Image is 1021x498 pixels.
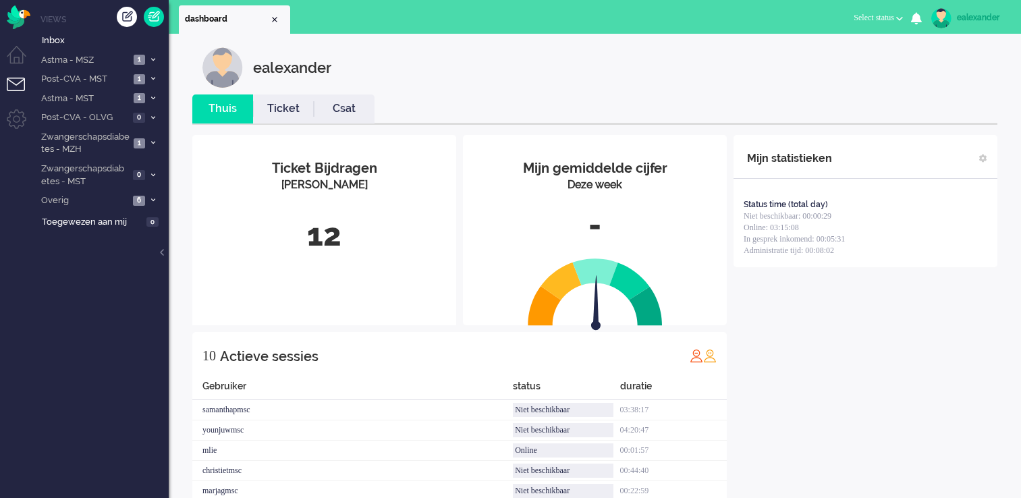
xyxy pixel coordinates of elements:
li: Dashboard menu [7,46,37,76]
span: 6 [133,196,145,206]
div: 12 [202,213,446,258]
a: Inbox [39,32,169,47]
div: ealexander [253,47,331,88]
li: Admin menu [7,109,37,140]
a: Ticket [253,101,314,117]
span: Astma - MST [39,92,130,105]
div: Ticket Bijdragen [202,159,446,178]
div: - [473,203,717,248]
div: Online [513,443,613,458]
img: semi_circle.svg [528,258,663,326]
li: Ticket [253,94,314,123]
a: Csat [314,101,375,117]
button: Select status [846,8,911,28]
div: Niet beschikbaar [513,484,613,498]
span: Astma - MSZ [39,54,130,67]
li: Tickets menu [7,78,37,108]
div: christietmsc [192,461,513,481]
div: 10 [202,342,216,369]
div: ealexander [957,11,1008,24]
span: 1 [134,93,145,103]
a: Quick Ticket [144,7,164,27]
img: profile_red.svg [690,349,703,362]
div: Niet beschikbaar [513,464,613,478]
span: Inbox [42,34,169,47]
span: Toegewezen aan mij [42,216,142,229]
span: 0 [133,170,145,180]
span: 1 [134,74,145,84]
div: Mijn statistieken [747,145,832,172]
div: Creëer ticket [117,7,137,27]
div: Deze week [473,177,717,193]
div: Niet beschikbaar [513,423,613,437]
div: Niet beschikbaar [513,403,613,417]
li: Views [40,13,169,25]
span: Post-CVA - OLVG [39,111,129,124]
div: 03:38:17 [620,400,727,420]
a: Thuis [192,101,253,117]
div: Status time (total day) [744,199,828,211]
li: Csat [314,94,375,123]
span: 0 [133,113,145,123]
img: arrow.svg [567,275,625,333]
div: samanthapmsc [192,400,513,420]
div: 00:44:40 [620,461,727,481]
img: avatar [931,8,951,28]
span: 1 [134,138,145,148]
div: duratie [620,379,727,400]
span: Overig [39,194,129,207]
div: mlie [192,441,513,461]
div: Actieve sessies [220,343,319,370]
span: Zwangerschapsdiabetes - MZH [39,131,130,156]
span: dashboard [185,13,269,25]
div: [PERSON_NAME] [202,177,446,193]
div: Mijn gemiddelde cijfer [473,159,717,178]
div: 04:20:47 [620,420,727,441]
span: Post-CVA - MST [39,73,130,86]
img: profile_orange.svg [703,349,717,362]
span: Niet beschikbaar: 00:00:29 Online: 03:15:08 In gesprek inkomend: 00:05:31 Administratie tijd: 00:... [744,211,845,255]
img: flow_omnibird.svg [7,5,30,29]
img: customer.svg [202,47,243,88]
div: Close tab [269,14,280,25]
span: 0 [146,217,159,227]
a: Toegewezen aan mij 0 [39,214,169,229]
div: status [513,379,619,400]
span: Zwangerschapsdiabetes - MST [39,163,129,188]
span: 1 [134,55,145,65]
div: 00:01:57 [620,441,727,461]
li: Select status [846,4,911,34]
div: Gebruiker [192,379,513,400]
a: ealexander [929,8,1008,28]
span: Select status [854,13,894,22]
a: Omnidesk [7,9,30,19]
li: Thuis [192,94,253,123]
li: Dashboard [179,5,290,34]
div: younjuwmsc [192,420,513,441]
